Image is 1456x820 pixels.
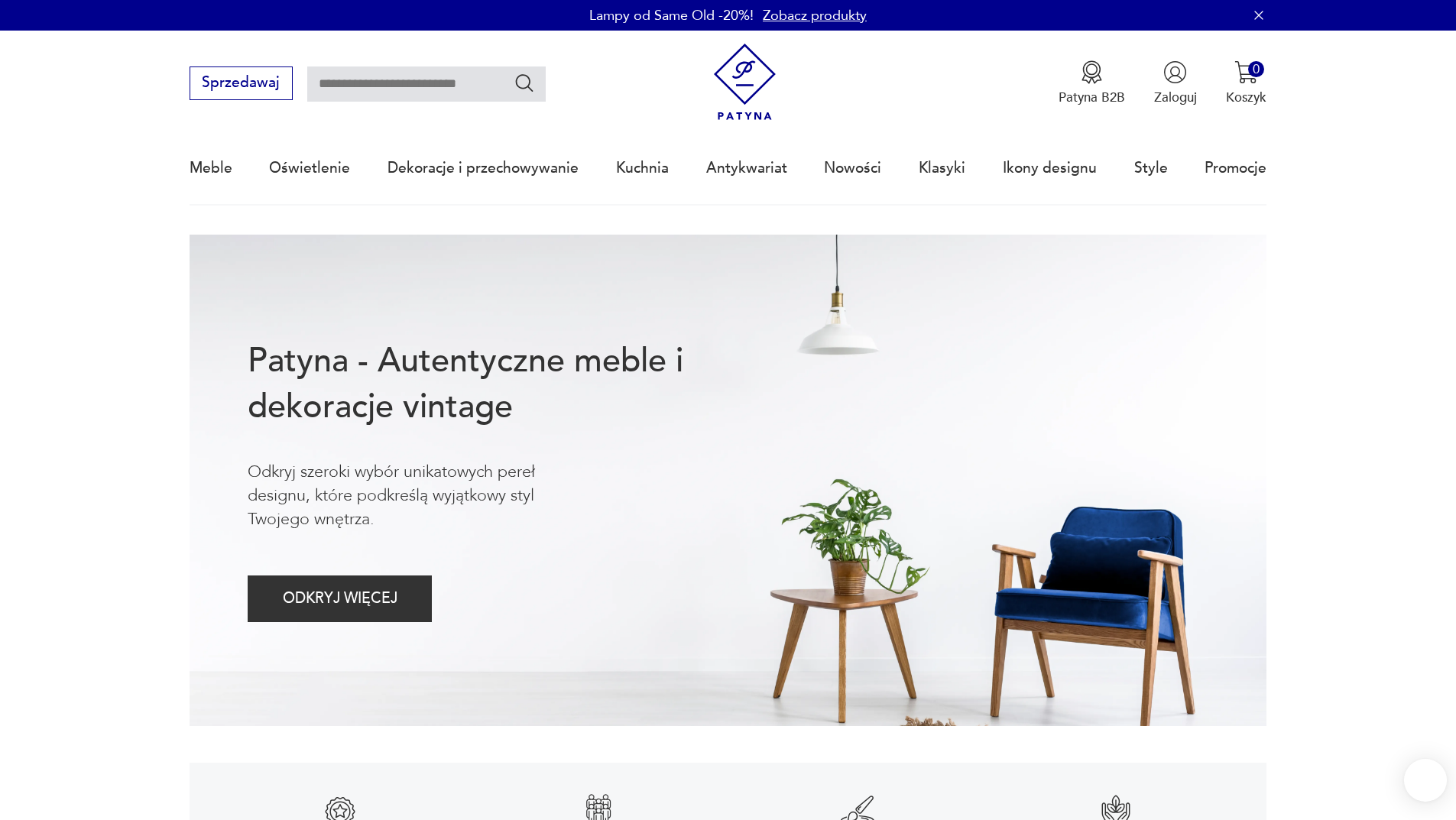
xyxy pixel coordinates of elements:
p: Lampy od Same Old -20%! [589,6,754,25]
img: Patyna - sklep z meblami i dekoracjami vintage [706,44,783,121]
a: Ikona medaluPatyna B2B [1059,60,1125,106]
button: Zaloguj [1154,60,1197,106]
img: Ikonka użytkownika [1163,60,1187,84]
a: Ikony designu [1003,133,1097,203]
button: Patyna B2B [1059,60,1125,106]
a: Promocje [1205,133,1266,203]
iframe: Smartsupp widget button [1404,759,1447,802]
a: Sprzedawaj [190,78,293,90]
p: Patyna B2B [1059,89,1125,106]
button: ODKRYJ WIĘCEJ [248,575,432,622]
button: Szukaj [514,72,536,94]
p: Koszyk [1226,89,1266,106]
a: Nowości [824,133,881,203]
img: Ikona koszyka [1234,60,1258,84]
p: Zaloguj [1154,89,1197,106]
h1: Patyna - Autentyczne meble i dekoracje vintage [248,339,743,430]
a: Oświetlenie [269,133,350,203]
button: 0Koszyk [1226,60,1266,106]
a: ODKRYJ WIĘCEJ [248,594,432,606]
button: Sprzedawaj [190,66,293,100]
a: Kuchnia [616,133,669,203]
a: Zobacz produkty [763,6,867,25]
a: Meble [190,133,232,203]
a: Style [1134,133,1168,203]
a: Dekoracje i przechowywanie [388,133,579,203]
a: Antykwariat [706,133,787,203]
a: Klasyki [919,133,965,203]
img: Ikona medalu [1080,60,1104,84]
div: 0 [1248,61,1264,77]
p: Odkryj szeroki wybór unikatowych pereł designu, które podkreślą wyjątkowy styl Twojego wnętrza. [248,460,596,532]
